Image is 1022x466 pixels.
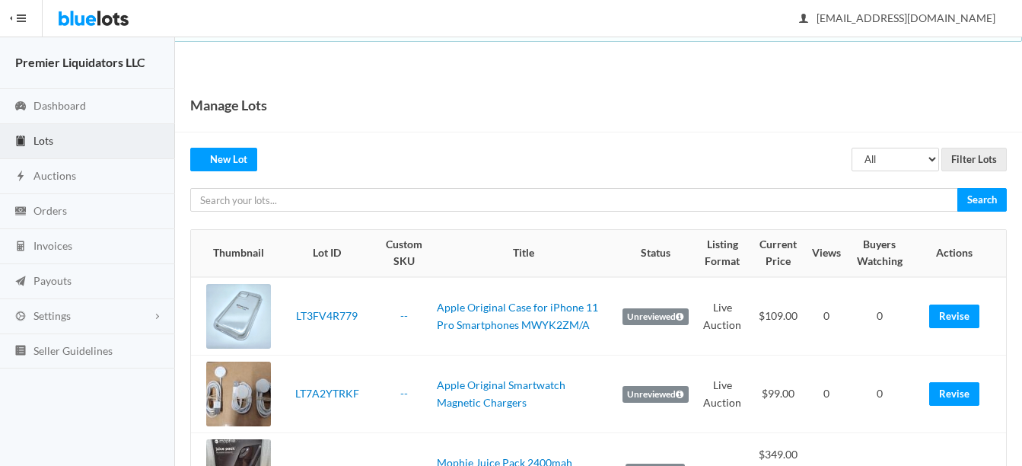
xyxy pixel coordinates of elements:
td: 0 [847,277,912,356]
ion-icon: cash [13,205,28,219]
input: Filter Lots [941,148,1007,171]
a: Revise [929,305,979,328]
a: -- [400,309,408,322]
th: Status [616,230,695,277]
span: Settings [33,309,71,322]
ion-icon: create [200,153,210,163]
span: Payouts [33,274,72,287]
th: Lot ID [277,230,377,277]
ion-icon: clipboard [13,135,28,149]
span: [EMAIL_ADDRESS][DOMAIN_NAME] [800,11,995,24]
a: createNew Lot [190,148,257,171]
td: $99.00 [750,356,806,433]
strong: Premier Liquidators LLC [15,55,145,69]
td: 0 [806,356,847,433]
span: Invoices [33,239,72,252]
td: 0 [806,277,847,356]
th: Buyers Watching [847,230,912,277]
ion-icon: speedometer [13,100,28,114]
span: Orders [33,204,67,217]
ion-icon: flash [13,170,28,184]
span: Seller Guidelines [33,344,113,357]
th: Title [431,230,616,277]
a: Apple Original Case for iPhone 11 Pro Smartphones MWYK2ZM/A [437,301,598,331]
td: Live Auction [695,356,750,433]
a: Apple Original Smartwatch Magnetic Chargers [437,378,565,409]
ion-icon: paper plane [13,275,28,289]
ion-icon: list box [13,344,28,359]
th: Listing Format [695,230,750,277]
span: Auctions [33,169,76,182]
input: Search your lots... [190,188,958,212]
ion-icon: person [796,12,811,27]
td: Live Auction [695,277,750,356]
label: Unreviewed [622,308,689,325]
span: Dashboard [33,99,86,112]
ion-icon: cog [13,310,28,324]
td: 0 [847,356,912,433]
th: Views [806,230,847,277]
label: Unreviewed [622,386,689,403]
th: Custom SKU [377,230,431,277]
span: Lots [33,134,53,147]
th: Current Price [750,230,806,277]
ion-icon: calculator [13,240,28,254]
input: Search [957,188,1007,212]
a: Revise [929,382,979,406]
a: -- [400,387,408,400]
h1: Manage Lots [190,94,267,116]
th: Thumbnail [191,230,277,277]
td: $109.00 [750,277,806,356]
th: Actions [912,230,1006,277]
a: LT3FV4R779 [296,309,358,322]
a: LT7A2YTRKF [295,387,359,400]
